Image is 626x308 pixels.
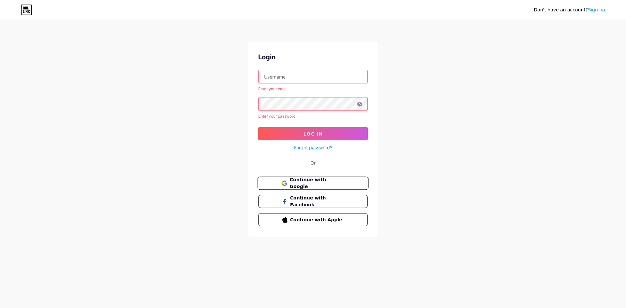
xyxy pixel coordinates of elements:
span: Continue with Facebook [290,195,344,208]
a: Forgot password? [294,144,332,151]
div: Enter your password [258,113,368,119]
span: Continue with Apple [290,216,344,223]
button: Continue with Google [257,177,368,190]
div: Or [310,159,316,166]
button: Continue with Apple [258,213,368,226]
button: Continue with Facebook [258,195,368,208]
div: Login [258,52,368,62]
a: Sign up [588,7,605,12]
div: Enter your email [258,86,368,92]
span: Continue with Google [290,176,344,190]
a: Continue with Google [258,177,368,190]
span: Log In [304,131,323,137]
div: Don't have an account? [534,7,605,13]
input: Username [259,70,367,83]
button: Log In [258,127,368,140]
